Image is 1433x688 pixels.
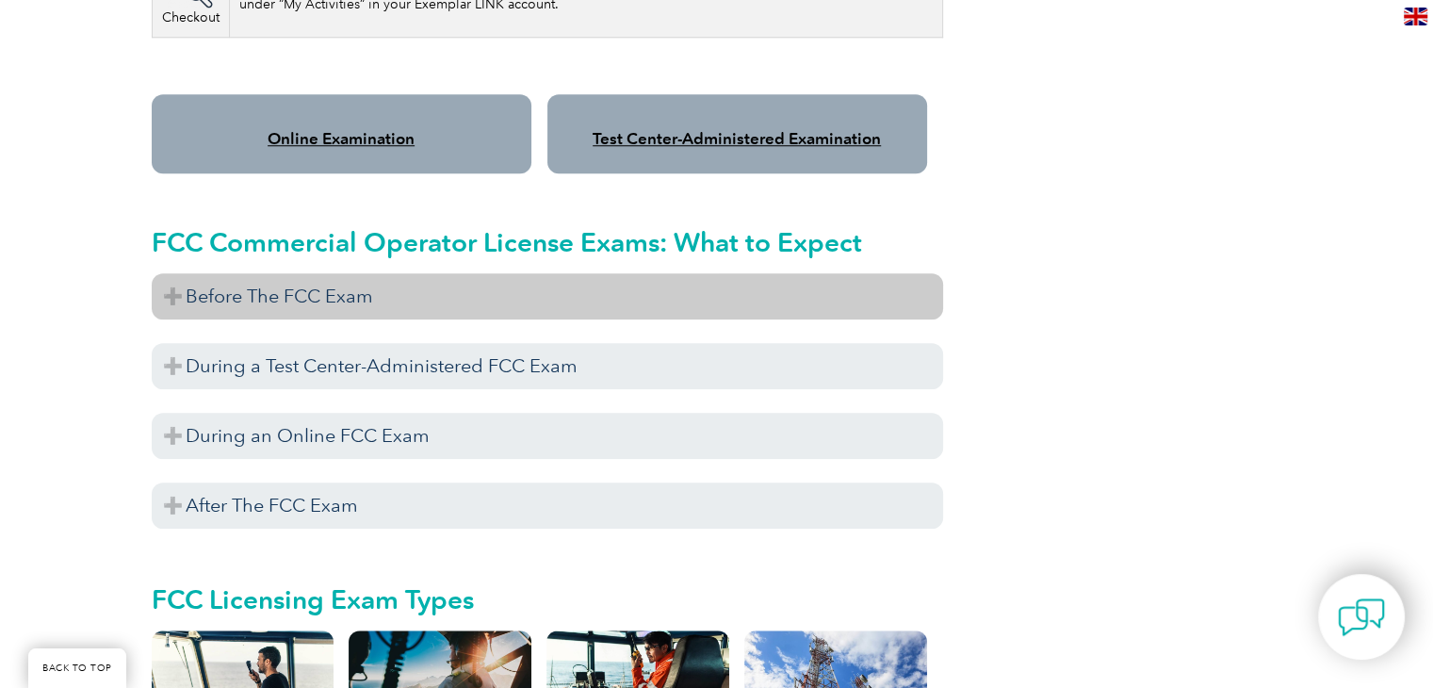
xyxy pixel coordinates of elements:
h2: FCC Licensing Exam Types [152,584,943,614]
h3: During an Online FCC Exam [152,413,943,459]
a: BACK TO TOP [28,648,126,688]
h3: Before The FCC Exam [152,273,943,319]
img: contact-chat.png [1338,594,1385,641]
h3: After The FCC Exam [152,483,943,529]
a: Test Center-Administered Examination [593,129,881,148]
h3: During a Test Center-Administered FCC Exam [152,343,943,389]
h2: FCC Commercial Operator License Exams: What to Expect [152,227,943,257]
img: en [1404,8,1427,25]
a: Online Examination [268,129,415,148]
